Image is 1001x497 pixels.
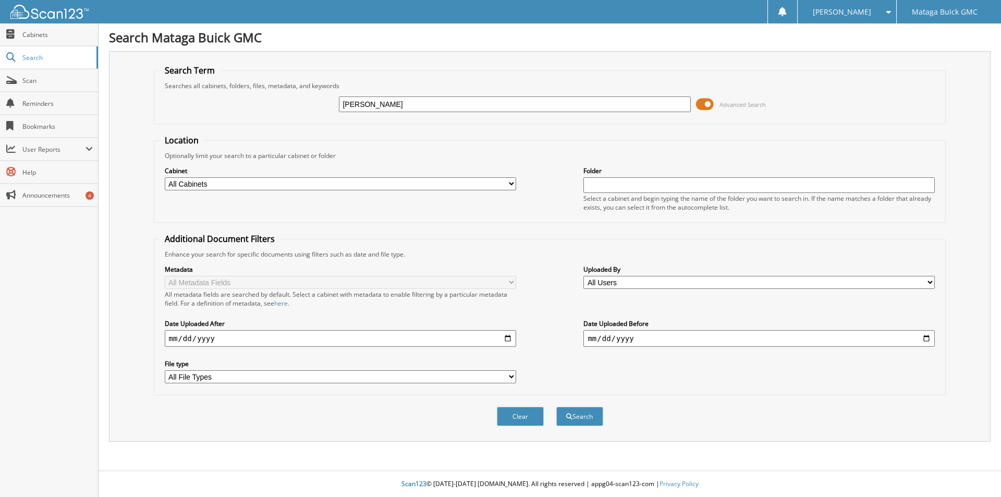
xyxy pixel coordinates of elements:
[583,319,935,328] label: Date Uploaded Before
[583,330,935,347] input: end
[22,191,93,200] span: Announcements
[813,9,871,15] span: [PERSON_NAME]
[719,101,766,108] span: Advanced Search
[22,53,91,62] span: Search
[165,290,516,308] div: All metadata fields are searched by default. Select a cabinet with metadata to enable filtering b...
[22,30,93,39] span: Cabinets
[160,81,941,90] div: Searches all cabinets, folders, files, metadata, and keywords
[497,407,544,426] button: Clear
[160,233,280,245] legend: Additional Document Filters
[165,166,516,175] label: Cabinet
[160,151,941,160] div: Optionally limit your search to a particular cabinet or folder
[160,250,941,259] div: Enhance your search for specific documents using filters such as date and file type.
[10,5,89,19] img: scan123-logo-white.svg
[99,471,1001,497] div: © [DATE]-[DATE] [DOMAIN_NAME]. All rights reserved | appg04-scan123-com |
[401,479,426,488] span: Scan123
[22,122,93,131] span: Bookmarks
[22,168,93,177] span: Help
[165,319,516,328] label: Date Uploaded After
[912,9,978,15] span: Mataga Buick GMC
[86,191,94,200] div: 4
[109,29,991,46] h1: Search Mataga Buick GMC
[660,479,699,488] a: Privacy Policy
[22,76,93,85] span: Scan
[583,265,935,274] label: Uploaded By
[583,166,935,175] label: Folder
[22,99,93,108] span: Reminders
[165,265,516,274] label: Metadata
[556,407,603,426] button: Search
[160,65,220,76] legend: Search Term
[165,330,516,347] input: start
[22,145,86,154] span: User Reports
[165,359,516,368] label: File type
[160,135,204,146] legend: Location
[274,299,288,308] a: here
[949,447,1001,497] iframe: Chat Widget
[583,194,935,212] div: Select a cabinet and begin typing the name of the folder you want to search in. If the name match...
